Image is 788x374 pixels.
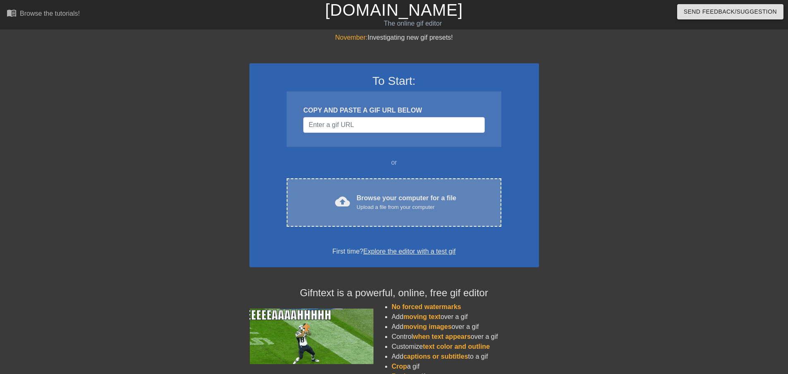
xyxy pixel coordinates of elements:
span: moving images [403,323,451,330]
li: Control over a gif [392,332,539,342]
a: Browse the tutorials! [7,8,80,21]
div: Browse the tutorials! [20,10,80,17]
div: Browse your computer for a file [357,193,456,211]
li: Customize [392,342,539,352]
li: a gif [392,362,539,372]
span: Send Feedback/Suggestion [684,7,777,17]
div: or [271,158,517,168]
div: Investigating new gif presets! [249,33,539,43]
span: when text appears [413,333,471,340]
li: Add over a gif [392,322,539,332]
div: The online gif editor [267,19,559,29]
li: Add over a gif [392,312,539,322]
span: No forced watermarks [392,303,461,310]
img: football_small.gif [249,309,374,364]
span: captions or subtitles [403,353,468,360]
span: cloud_upload [335,194,350,209]
span: text color and outline [423,343,490,350]
h4: Gifntext is a powerful, online, free gif editor [249,287,539,299]
button: Send Feedback/Suggestion [677,4,783,19]
span: moving text [403,313,441,320]
input: Username [303,117,484,133]
a: [DOMAIN_NAME] [325,1,463,19]
div: First time? [260,247,528,257]
a: Explore the editor with a test gif [363,248,455,255]
span: Crop [392,363,407,370]
span: November: [335,34,367,41]
h3: To Start: [260,74,528,88]
div: COPY AND PASTE A GIF URL BELOW [303,105,484,115]
li: Add to a gif [392,352,539,362]
div: Upload a file from your computer [357,203,456,211]
span: menu_book [7,8,17,18]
